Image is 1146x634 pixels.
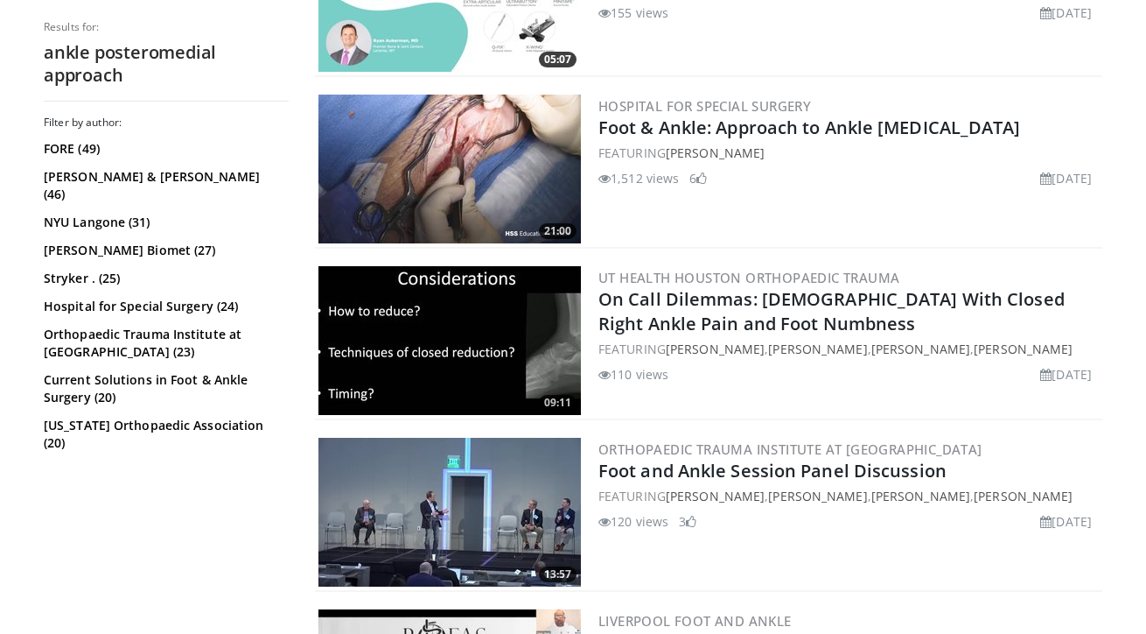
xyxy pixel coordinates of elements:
[44,41,289,87] h2: ankle posteromedial approach
[44,270,284,287] a: Stryker . (25)
[598,169,679,187] li: 1,512 views
[679,512,696,531] li: 3
[44,214,284,231] a: NYU Langone (31)
[871,488,970,504] a: [PERSON_NAME]
[44,298,284,315] a: Hospital for Special Surgery (24)
[1040,4,1092,22] li: [DATE]
[318,266,581,415] img: 1cb6ceb2-5b2f-4460-8649-e0319b1bc893.300x170_q85_crop-smart_upscale.jpg
[1040,512,1092,531] li: [DATE]
[44,20,289,34] p: Results for:
[539,223,576,239] span: 21:00
[598,612,792,630] a: Liverpool Foot and Ankle
[318,438,581,587] img: 8970f8e1-af41-4fb8-bd94-3e47a5a540c0.300x170_q85_crop-smart_upscale.jpg
[666,144,765,161] a: [PERSON_NAME]
[974,341,1073,357] a: [PERSON_NAME]
[539,52,576,67] span: 05:07
[598,487,1099,505] div: FEATURING , , ,
[666,488,765,504] a: [PERSON_NAME]
[318,438,581,587] a: 13:57
[598,116,1021,139] a: Foot & Ankle: Approach to Ankle [MEDICAL_DATA]
[44,168,284,203] a: [PERSON_NAME] & [PERSON_NAME] (46)
[598,97,811,115] a: Hospital for Special Surgery
[598,4,668,22] li: 155 views
[539,395,576,411] span: 09:11
[598,440,982,458] a: Orthopaedic Trauma Institute at [GEOGRAPHIC_DATA]
[1040,365,1092,384] li: [DATE]
[598,512,668,531] li: 120 views
[44,371,284,406] a: Current Solutions in Foot & Ankle Surgery (20)
[598,459,947,483] a: Foot and Ankle Session Panel Discussion
[318,95,581,243] img: b96871f0-b1fb-4fea-8d4a-767f35c326c2.300x170_q85_crop-smart_upscale.jpg
[598,287,1065,335] a: On Call Dilemmas: [DEMOGRAPHIC_DATA] With Closed Right Ankle Pain and Foot Numbness
[44,140,284,158] a: FORE (49)
[598,144,1099,162] div: FEATURING
[768,488,867,504] a: [PERSON_NAME]
[768,341,867,357] a: [PERSON_NAME]
[598,269,899,286] a: UT Health Houston Orthopaedic Trauma
[539,567,576,582] span: 13:57
[44,116,289,130] h3: Filter by author:
[318,266,581,415] a: 09:11
[44,242,284,259] a: [PERSON_NAME] Biomet (27)
[598,340,1099,358] div: FEATURING , , ,
[689,169,707,187] li: 6
[1040,169,1092,187] li: [DATE]
[44,417,284,452] a: [US_STATE] Orthopaedic Association (20)
[318,95,581,243] a: 21:00
[666,341,765,357] a: [PERSON_NAME]
[871,341,970,357] a: [PERSON_NAME]
[44,326,284,361] a: Orthopaedic Trauma Institute at [GEOGRAPHIC_DATA] (23)
[598,365,668,384] li: 110 views
[974,488,1073,504] a: [PERSON_NAME]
